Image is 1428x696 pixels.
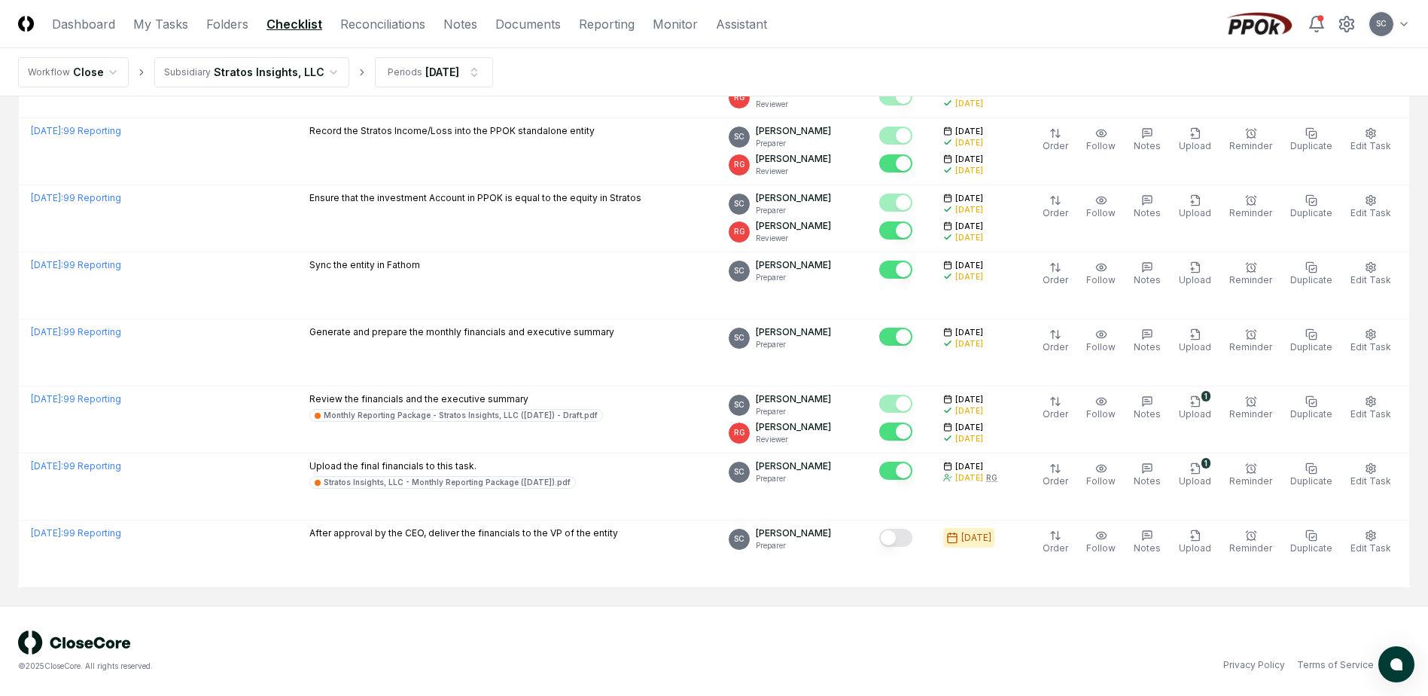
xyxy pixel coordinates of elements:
[1040,527,1071,558] button: Order
[955,204,983,215] div: [DATE]
[133,15,188,33] a: My Tasks
[1226,258,1275,290] button: Reminder
[1290,274,1332,285] span: Duplicate
[955,472,983,484] div: [DATE]
[734,466,744,478] span: SC
[1176,124,1214,156] button: Upload
[955,327,983,338] span: [DATE]
[756,138,831,149] p: Preparer
[879,127,912,145] button: Mark complete
[309,392,603,406] p: Review the financials and the executive summary
[309,409,603,422] a: Monthly Reporting Package - Stratos Insights, LLC ([DATE]) - Draft.pdf
[1350,542,1391,554] span: Edit Task
[756,166,831,177] p: Reviewer
[1287,392,1335,424] button: Duplicate
[1134,408,1161,420] span: Notes
[955,405,983,417] div: [DATE]
[1134,274,1161,285] span: Notes
[1176,527,1214,558] button: Upload
[1350,341,1391,353] span: Edit Task
[1287,191,1335,223] button: Duplicate
[1226,392,1275,424] button: Reminder
[1083,325,1119,357] button: Follow
[879,154,912,172] button: Mark complete
[31,125,63,136] span: [DATE] :
[1043,408,1068,420] span: Order
[734,92,745,103] span: RG
[879,462,912,480] button: Mark complete
[1131,459,1164,491] button: Notes
[1179,542,1211,554] span: Upload
[28,66,70,79] div: Workflow
[1347,527,1394,558] button: Edit Task
[756,406,831,417] p: Preparer
[879,395,912,413] button: Mark complete
[31,527,121,539] a: [DATE]:99 Reporting
[1229,542,1272,554] span: Reminder
[1083,459,1119,491] button: Follow
[955,232,983,243] div: [DATE]
[1350,207,1391,218] span: Edit Task
[1368,11,1395,38] button: SC
[955,137,983,148] div: [DATE]
[1043,207,1068,218] span: Order
[1290,140,1332,151] span: Duplicate
[1083,124,1119,156] button: Follow
[1134,207,1161,218] span: Notes
[206,15,248,33] a: Folders
[1131,258,1164,290] button: Notes
[1201,391,1210,401] div: 1
[31,393,63,404] span: [DATE] :
[955,126,983,137] span: [DATE]
[31,460,121,472] a: [DATE]:99 Reporting
[961,531,991,545] div: [DATE]
[31,259,121,270] a: [DATE]:99 Reporting
[1086,341,1116,353] span: Follow
[653,15,698,33] a: Monitor
[955,165,983,176] div: [DATE]
[1378,646,1414,682] button: atlas-launcher
[756,233,831,244] p: Reviewer
[1131,124,1164,156] button: Notes
[1290,542,1332,554] span: Duplicate
[1347,258,1394,290] button: Edit Task
[879,529,912,547] button: Mark complete
[756,258,831,272] p: [PERSON_NAME]
[1201,458,1210,469] div: 1
[1229,140,1272,151] span: Reminder
[1131,527,1164,558] button: Notes
[31,527,63,539] span: [DATE] :
[1350,274,1391,285] span: Edit Task
[756,473,831,484] p: Preparer
[495,15,561,33] a: Documents
[1229,408,1272,420] span: Reminder
[340,15,425,33] a: Reconciliations
[309,527,618,540] p: After approval by the CEO, deliver the financials to the VP of the entity
[1229,274,1272,285] span: Reminder
[955,260,983,271] span: [DATE]
[1086,207,1116,218] span: Follow
[1226,527,1275,558] button: Reminder
[955,221,983,232] span: [DATE]
[1347,325,1394,357] button: Edit Task
[1040,258,1071,290] button: Order
[324,410,598,421] div: Monthly Reporting Package - Stratos Insights, LLC ([DATE]) - Draft.pdf
[1083,392,1119,424] button: Follow
[1226,325,1275,357] button: Reminder
[1229,341,1272,353] span: Reminder
[1223,658,1285,672] a: Privacy Policy
[1290,341,1332,353] span: Duplicate
[955,271,983,282] div: [DATE]
[324,477,571,488] div: Stratos Insights, LLC - Monthly Reporting Package ([DATE]).pdf
[879,423,912,441] button: Mark complete
[1176,325,1214,357] button: Upload
[756,392,831,406] p: [PERSON_NAME]
[1043,274,1068,285] span: Order
[18,16,34,32] img: Logo
[756,124,831,138] p: [PERSON_NAME]
[955,193,983,204] span: [DATE]
[734,159,745,170] span: RG
[1179,140,1211,151] span: Upload
[309,124,595,138] p: Record the Stratos Income/Loss into the PPOK standalone entity
[986,472,997,484] div: RG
